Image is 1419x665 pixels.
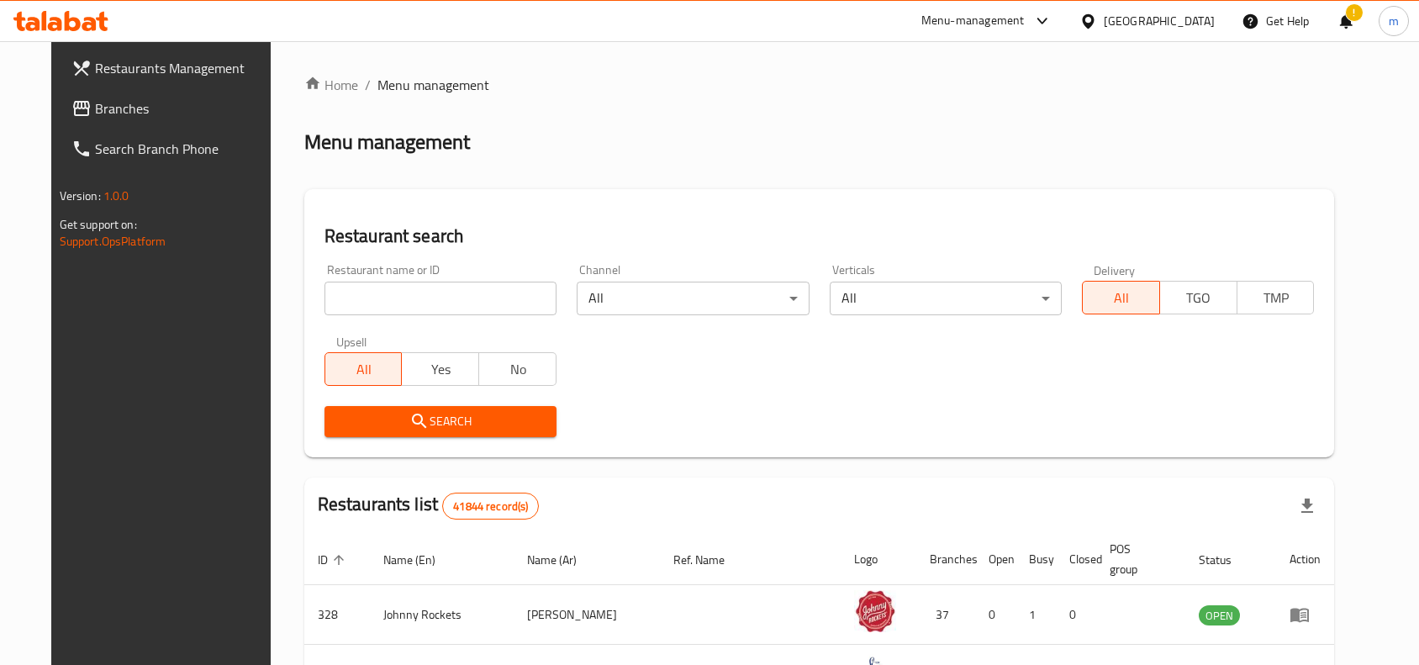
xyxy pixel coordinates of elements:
[1199,605,1240,625] div: OPEN
[103,185,129,207] span: 1.0.0
[60,230,166,252] a: Support.OpsPlatform
[383,550,457,570] span: Name (En)
[304,129,470,156] h2: Menu management
[916,534,975,585] th: Branches
[527,550,599,570] span: Name (Ar)
[514,585,660,645] td: [PERSON_NAME]
[60,214,137,235] span: Get support on:
[830,282,1062,315] div: All
[409,357,472,382] span: Yes
[1056,585,1096,645] td: 0
[60,185,101,207] span: Version:
[1389,12,1399,30] span: m
[1015,534,1056,585] th: Busy
[1199,606,1240,625] span: OPEN
[332,357,396,382] span: All
[577,282,809,315] div: All
[1104,12,1215,30] div: [GEOGRAPHIC_DATA]
[318,550,350,570] span: ID
[95,58,275,78] span: Restaurants Management
[1015,585,1056,645] td: 1
[95,98,275,119] span: Branches
[921,11,1025,31] div: Menu-management
[1110,539,1166,579] span: POS group
[58,48,288,88] a: Restaurants Management
[1237,281,1315,314] button: TMP
[377,75,489,95] span: Menu management
[673,550,746,570] span: Ref. Name
[58,88,288,129] a: Branches
[1276,534,1334,585] th: Action
[486,357,550,382] span: No
[336,335,367,347] label: Upsell
[58,129,288,169] a: Search Branch Phone
[338,411,543,432] span: Search
[442,493,539,520] div: Total records count
[95,139,275,159] span: Search Branch Phone
[443,499,538,515] span: 41844 record(s)
[318,492,540,520] h2: Restaurants list
[975,534,1015,585] th: Open
[1290,604,1321,625] div: Menu
[1159,281,1237,314] button: TGO
[1056,534,1096,585] th: Closed
[975,585,1015,645] td: 0
[478,352,557,386] button: No
[1199,550,1253,570] span: Status
[304,75,1335,95] nav: breadcrumb
[916,585,975,645] td: 37
[1244,286,1308,310] span: TMP
[324,282,557,315] input: Search for restaurant name or ID..
[365,75,371,95] li: /
[304,75,358,95] a: Home
[1082,281,1160,314] button: All
[1089,286,1153,310] span: All
[1167,286,1231,310] span: TGO
[854,590,896,632] img: Johnny Rockets
[401,352,479,386] button: Yes
[370,585,514,645] td: Johnny Rockets
[324,352,403,386] button: All
[1287,486,1327,526] div: Export file
[1094,264,1136,276] label: Delivery
[324,224,1315,249] h2: Restaurant search
[841,534,916,585] th: Logo
[304,585,370,645] td: 328
[324,406,557,437] button: Search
